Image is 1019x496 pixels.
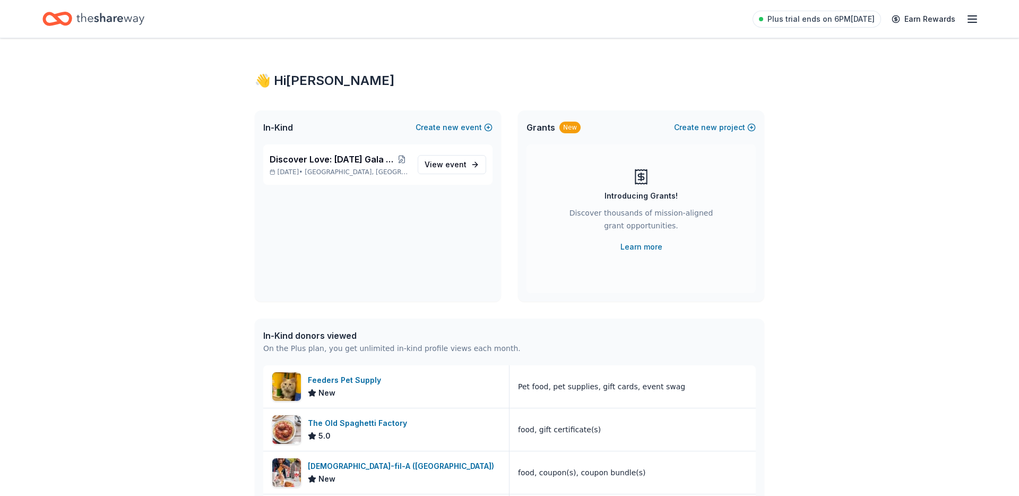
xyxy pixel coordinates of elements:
div: food, gift certificate(s) [518,423,601,436]
div: Discover thousands of mission-aligned grant opportunities. [569,207,713,236]
a: Earn Rewards [885,10,962,29]
span: In-Kind [263,121,293,134]
img: Image for The Old Spaghetti Factory [272,415,301,444]
div: [DEMOGRAPHIC_DATA]-fil-A ([GEOGRAPHIC_DATA]) [308,460,498,473]
div: Feeders Pet Supply [308,374,385,387]
img: Image for Feeders Pet Supply [272,372,301,401]
span: new [443,121,459,134]
div: Pet food, pet supplies, gift cards, event swag [518,380,685,393]
span: New [318,473,335,485]
a: Learn more [620,241,662,253]
p: [DATE] • [270,168,409,176]
span: Grants [526,121,555,134]
div: food, coupon(s), coupon bundle(s) [518,466,646,479]
button: Createnewproject [674,121,756,134]
div: Introducing Grants! [605,190,678,202]
span: 5.0 [318,430,331,442]
span: [GEOGRAPHIC_DATA], [GEOGRAPHIC_DATA] [305,168,409,176]
span: Discover Love: [DATE] Gala & Silent Auction [270,153,395,166]
img: Image for Chick-fil-A (Louisville) [272,458,301,487]
span: View [425,158,467,171]
a: Home [42,6,144,31]
a: View event [418,155,486,174]
span: event [445,160,467,169]
span: Plus trial ends on 6PM[DATE] [767,13,875,25]
span: new [701,121,717,134]
div: The Old Spaghetti Factory [308,417,411,430]
div: 👋 Hi [PERSON_NAME] [255,72,764,89]
button: Createnewevent [416,121,493,134]
a: Plus trial ends on 6PM[DATE] [753,11,881,28]
span: New [318,387,335,399]
div: On the Plus plan, you get unlimited in-kind profile views each month. [263,342,521,355]
div: New [559,122,581,133]
div: In-Kind donors viewed [263,329,521,342]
